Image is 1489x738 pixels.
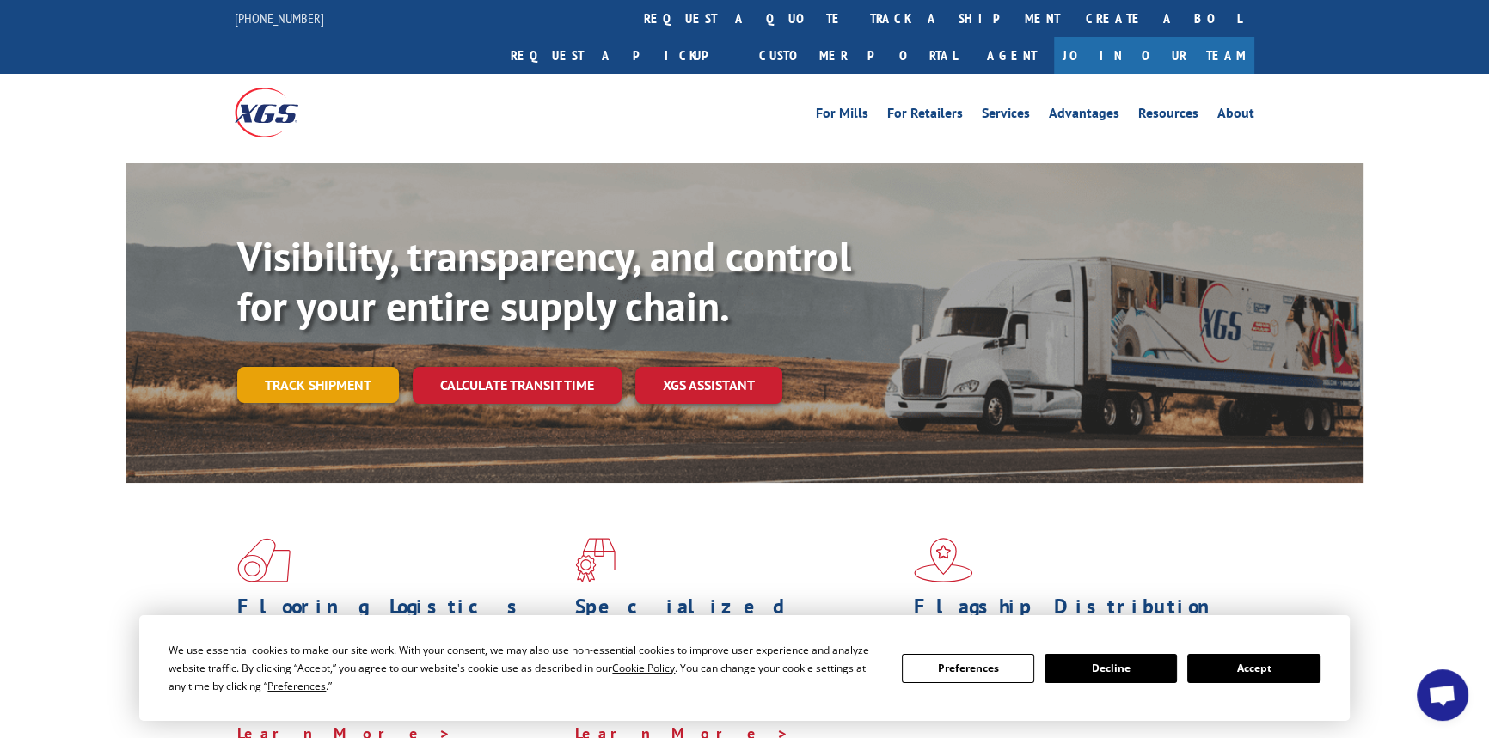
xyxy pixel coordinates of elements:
div: Cookie Consent Prompt [139,615,1350,721]
img: xgs-icon-total-supply-chain-intelligence-red [237,538,291,582]
a: [PHONE_NUMBER] [235,9,324,27]
div: We use essential cookies to make our site work. With your consent, we may also use non-essential ... [169,641,880,695]
span: Cookie Policy [612,661,675,675]
a: Resources [1138,107,1198,125]
div: Open chat [1417,669,1468,721]
a: For Mills [816,107,868,125]
a: Services [982,107,1030,125]
a: Agent [970,37,1054,74]
a: Track shipment [237,367,399,403]
a: For Retailers [887,107,963,125]
a: Customer Portal [746,37,970,74]
img: xgs-icon-focused-on-flooring-red [575,538,616,582]
a: Advantages [1049,107,1119,125]
h1: Flooring Logistics Solutions [237,596,562,646]
a: Request a pickup [498,37,746,74]
h1: Flagship Distribution Model [914,596,1239,646]
span: Preferences [267,679,326,693]
button: Accept [1187,654,1320,683]
b: Visibility, transparency, and control for your entire supply chain. [237,229,851,332]
a: Learn More > [914,703,1128,723]
button: Decline [1045,654,1177,683]
button: Preferences [902,654,1034,683]
h1: Specialized Freight Experts [575,596,900,646]
a: Join Our Team [1054,37,1254,74]
a: XGS ASSISTANT [635,367,782,404]
a: About [1217,107,1254,125]
img: xgs-icon-flagship-distribution-model-red [914,538,973,582]
a: Calculate transit time [413,367,622,404]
